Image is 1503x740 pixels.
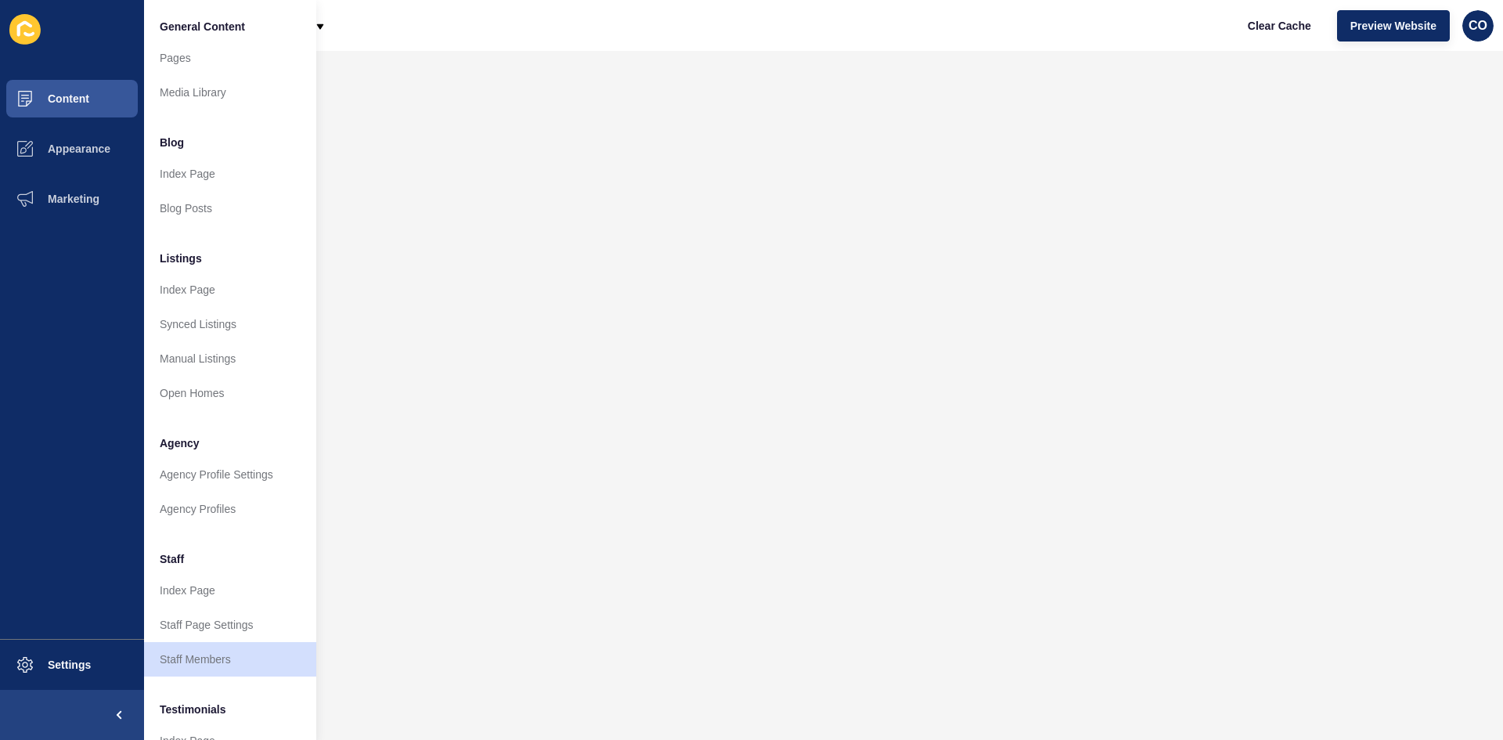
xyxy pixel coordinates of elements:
a: Media Library [144,75,316,110]
span: Preview Website [1350,18,1436,34]
a: Pages [144,41,316,75]
a: Synced Listings [144,307,316,341]
a: Open Homes [144,376,316,410]
span: Listings [160,251,202,266]
a: Index Page [144,157,316,191]
a: Blog Posts [144,191,316,226]
span: Blog [160,135,184,150]
a: Index Page [144,273,316,307]
span: General Content [160,19,245,34]
a: Agency Profile Settings [144,457,316,492]
a: Agency Profiles [144,492,316,526]
a: Staff Page Settings [144,608,316,642]
span: Staff [160,551,184,567]
a: Staff Members [144,642,316,677]
button: Clear Cache [1234,10,1325,42]
a: Manual Listings [144,341,316,376]
a: Index Page [144,573,316,608]
span: Agency [160,435,200,451]
span: Testimonials [160,702,226,717]
span: CO [1469,18,1487,34]
span: Clear Cache [1248,18,1311,34]
button: Preview Website [1337,10,1450,42]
